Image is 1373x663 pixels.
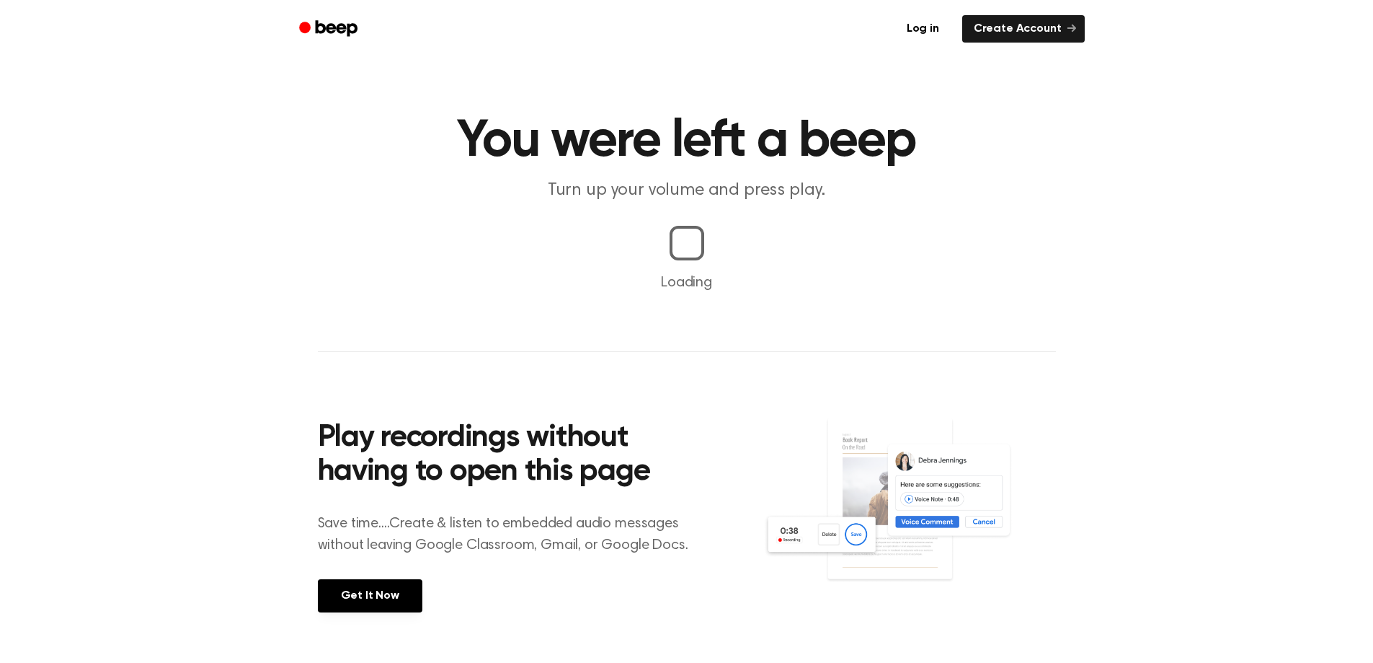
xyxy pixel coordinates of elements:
img: Voice Comments on Docs and Recording Widget [763,417,1055,611]
p: Turn up your volume and press play. [410,179,964,203]
a: Create Account [962,15,1085,43]
h2: Play recordings without having to open this page [318,421,706,490]
a: Log in [892,12,954,45]
a: Get It Now [318,579,422,612]
p: Save time....Create & listen to embedded audio messages without leaving Google Classroom, Gmail, ... [318,513,706,556]
a: Beep [289,15,370,43]
h1: You were left a beep [318,115,1056,167]
p: Loading [17,272,1356,294]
